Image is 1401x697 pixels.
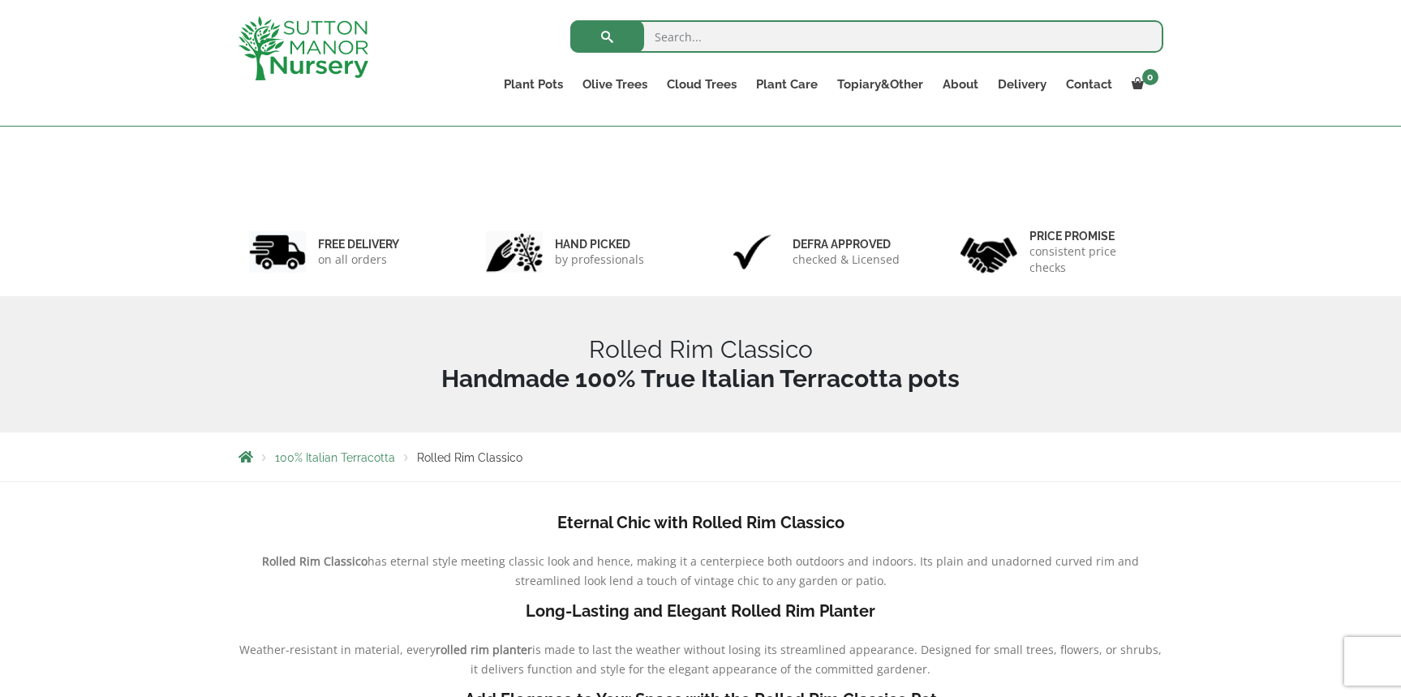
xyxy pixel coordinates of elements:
[436,642,532,657] b: rolled rim planter
[724,231,780,273] img: 3.jpg
[239,642,436,657] span: Weather-resistant in material, every
[526,601,875,621] b: Long-Lasting and Elegant Rolled Rim Planter
[1056,73,1122,96] a: Contact
[249,231,306,273] img: 1.jpg
[933,73,988,96] a: About
[746,73,827,96] a: Plant Care
[555,237,644,252] h6: hand picked
[573,73,657,96] a: Olive Trees
[1142,69,1158,85] span: 0
[417,451,522,464] span: Rolled Rim Classico
[239,335,1163,394] h1: Rolled Rim Classico
[570,20,1163,53] input: Search...
[988,73,1056,96] a: Delivery
[275,451,395,464] a: 100% Italian Terracotta
[486,231,543,273] img: 2.jpg
[471,642,1162,677] span: is made to last the weather without losing its streamlined appearance. Designed for small trees, ...
[657,73,746,96] a: Cloud Trees
[318,237,399,252] h6: FREE DELIVERY
[239,16,368,80] img: logo
[1122,73,1163,96] a: 0
[1029,243,1153,276] p: consistent price checks
[318,252,399,268] p: on all orders
[793,237,900,252] h6: Defra approved
[1029,229,1153,243] h6: Price promise
[239,450,1163,463] nav: Breadcrumbs
[961,227,1017,277] img: 4.jpg
[494,73,573,96] a: Plant Pots
[367,553,1139,588] span: has eternal style meeting classic look and hence, making it a centerpiece both outdoors and indoo...
[557,513,844,532] b: Eternal Chic with Rolled Rim Classico
[262,553,367,569] b: Rolled Rim Classico
[793,252,900,268] p: checked & Licensed
[827,73,933,96] a: Topiary&Other
[555,252,644,268] p: by professionals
